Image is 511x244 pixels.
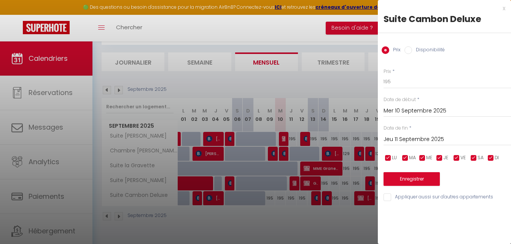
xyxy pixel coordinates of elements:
[6,3,29,26] button: Ouvrir le widget de chat LiveChat
[384,172,440,186] button: Enregistrer
[392,154,397,162] span: LU
[412,46,445,55] label: Disponibilité
[389,46,401,55] label: Prix
[384,96,416,103] label: Date de début
[495,154,499,162] span: DI
[384,125,408,132] label: Date de fin
[378,4,505,13] div: x
[460,154,466,162] span: VE
[426,154,432,162] span: ME
[384,13,505,25] div: Suite Cambon Deluxe
[443,154,448,162] span: JE
[409,154,416,162] span: MA
[478,154,484,162] span: SA
[384,68,391,75] label: Prix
